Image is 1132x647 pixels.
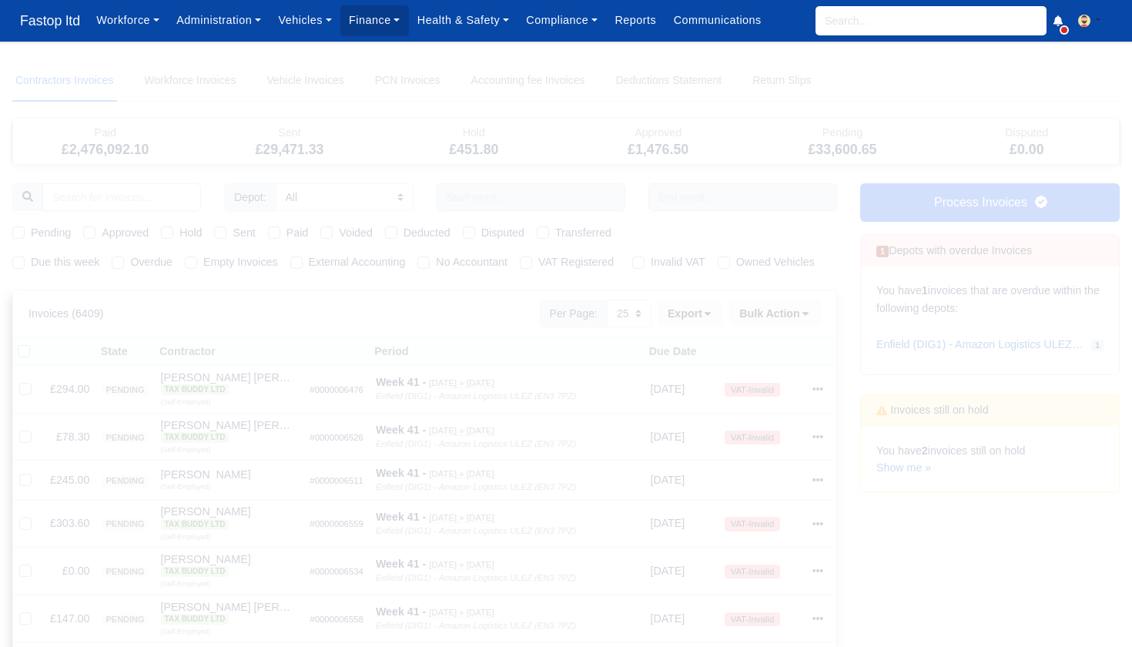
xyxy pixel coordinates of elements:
[606,5,665,35] a: Reports
[270,5,340,35] a: Vehicles
[168,5,270,35] a: Administration
[340,5,409,35] a: Finance
[409,5,518,35] a: Health & Safety
[816,6,1047,35] input: Search...
[517,5,606,35] a: Compliance
[12,6,88,36] a: Fastop ltd
[12,5,88,36] span: Fastop ltd
[88,5,168,35] a: Workforce
[1055,573,1132,647] iframe: Chat Widget
[665,5,770,35] a: Communications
